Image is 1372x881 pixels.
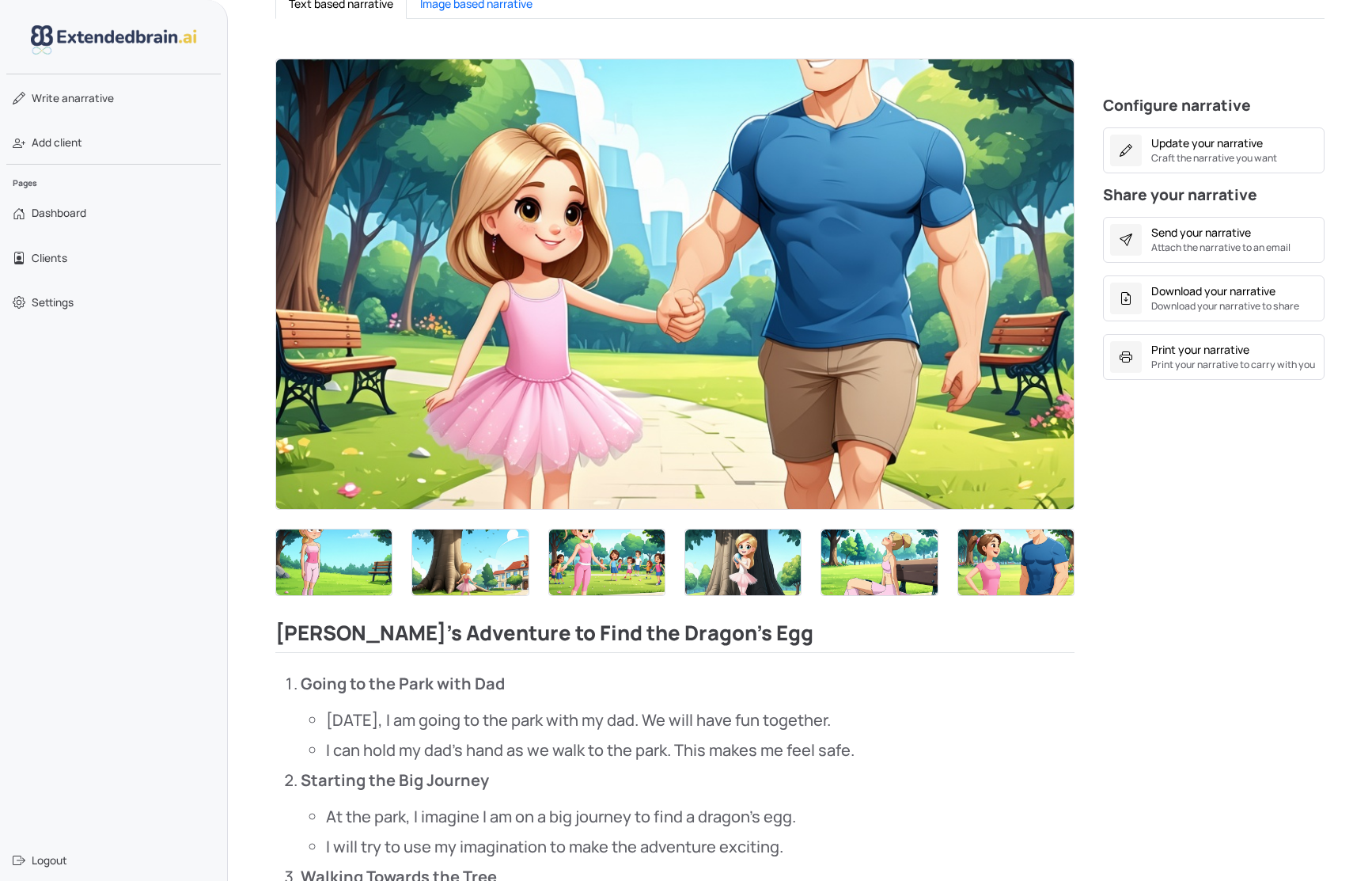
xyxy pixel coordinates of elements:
[32,91,68,105] span: Write a
[821,530,937,595] img: Thumbnail
[32,135,82,150] span: Add client
[32,250,67,266] span: Clients
[301,769,489,791] strong: Starting the Big Journey
[326,805,1074,829] li: At the park, I imagine I am on a big journey to find a dragon's egg.
[1103,186,1325,211] h4: Share your narrative
[326,708,1074,732] li: [DATE], I am going to the park with my dad. We will have fun together.
[32,294,74,310] span: Settings
[31,25,197,55] img: logo
[1151,241,1291,255] small: Attach the narrative to an email
[276,530,392,595] img: Thumbnail
[1103,334,1325,380] button: Print your narrativePrint your narrative to carry with you
[1103,217,1325,263] button: Send your narrativeAttach the narrative to an email
[1151,224,1251,241] div: Send your narrative
[1151,135,1263,151] div: Update your narrative
[549,530,665,595] img: Thumbnail
[1103,275,1325,321] button: Download your narrativeDownload your narrative to share
[958,530,1074,595] img: Thumbnail
[1151,151,1277,165] small: Craft the narrative you want
[1151,299,1299,313] small: Download your narrative to share
[32,205,86,221] span: Dashboard
[1103,97,1325,121] h4: Configure narrative
[276,59,1074,509] img: Thumbnail
[301,673,505,694] strong: Going to the Park with Dad
[1151,341,1249,358] div: Print your narrative
[326,835,1074,859] li: I will try to use my imagination to make the adventure exciting.
[1151,358,1315,372] small: Print your narrative to carry with you
[412,530,528,595] img: Thumbnail
[326,739,1074,762] li: I can hold my dad's hand as we walk to the park. This makes me feel safe.
[275,621,1074,653] h2: [PERSON_NAME]'s Adventure to Find the Dragon's Egg
[32,853,67,868] span: Logout
[685,530,801,595] img: Thumbnail
[1103,127,1325,173] button: Update your narrativeCraft the narrative you want
[1151,283,1275,299] div: Download your narrative
[32,90,114,106] span: narrative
